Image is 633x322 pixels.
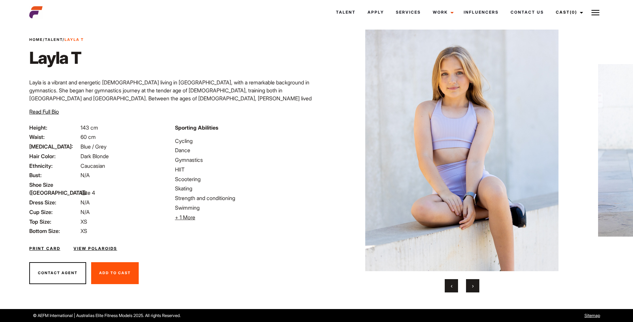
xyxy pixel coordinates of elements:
[330,3,362,21] a: Talent
[175,146,313,154] li: Dance
[591,9,599,17] img: Burger icon
[29,246,60,252] a: Print Card
[29,37,84,43] span: / /
[29,227,79,235] span: Bottom Size:
[80,143,106,150] span: Blue / Grey
[80,228,87,234] span: XS
[175,137,313,145] li: Cycling
[80,189,95,196] span: Size 4
[29,124,79,132] span: Height:
[80,218,87,225] span: XS
[29,171,79,179] span: Bust:
[427,3,458,21] a: Work
[65,37,84,42] strong: Layla T
[45,37,63,42] a: Talent
[29,48,84,68] h1: Layla T
[29,208,79,216] span: Cup Size:
[29,108,59,116] button: Read Full Bio
[175,194,313,202] li: Strength and conditioning
[80,172,90,178] span: N/A
[91,262,139,284] button: Add To Cast
[505,3,550,21] a: Contact Us
[80,124,98,131] span: 143 cm
[29,78,312,126] p: Layla is a vibrant and energetic [DEMOGRAPHIC_DATA] living in [GEOGRAPHIC_DATA], with a remarkabl...
[29,133,79,141] span: Waist:
[451,282,452,289] span: Previous
[80,199,90,206] span: N/A
[74,246,117,252] a: View Polaroids
[29,198,79,206] span: Dress Size:
[175,184,313,192] li: Skating
[472,282,474,289] span: Next
[29,262,86,284] button: Contact Agent
[458,3,505,21] a: Influencers
[29,218,79,226] span: Top Size:
[29,6,43,19] img: cropped-aefm-brand-fav-22-square.png
[29,152,79,160] span: Hair Color:
[550,3,587,21] a: Cast(0)
[80,162,105,169] span: Caucasian
[99,270,131,275] span: Add To Cast
[362,3,390,21] a: Apply
[29,37,43,42] a: Home
[584,313,600,318] a: Sitemap
[29,181,79,197] span: Shoe Size ([GEOGRAPHIC_DATA]):
[29,108,59,115] span: Read Full Bio
[175,175,313,183] li: Scootering
[29,162,79,170] span: Ethnicity:
[80,209,90,215] span: N/A
[175,124,218,131] strong: Sporting Abilities
[175,204,313,212] li: Swimming
[175,214,195,221] span: + 1 More
[332,30,591,271] img: adada
[80,153,109,160] span: Dark Blonde
[175,165,313,173] li: HIIT
[33,312,360,319] p: © AEFM International | Australias Elite Fitness Models 2025. All rights Reserved.
[570,10,577,15] span: (0)
[175,156,313,164] li: Gymnastics
[29,143,79,151] span: [MEDICAL_DATA]:
[390,3,427,21] a: Services
[80,134,96,140] span: 60 cm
